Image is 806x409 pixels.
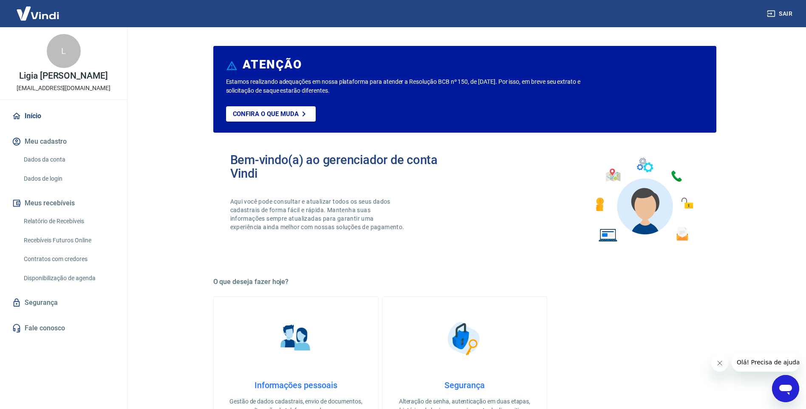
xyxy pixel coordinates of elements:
[230,153,465,180] h2: Bem-vindo(a) ao gerenciador de conta Vindi
[10,293,117,312] a: Segurança
[10,319,117,338] a: Fale conosco
[233,110,299,118] p: Confira o que muda
[711,355,728,372] iframe: Fechar mensagem
[213,278,716,286] h5: O que deseja fazer hoje?
[17,84,110,93] p: [EMAIL_ADDRESS][DOMAIN_NAME]
[5,6,71,13] span: Olá! Precisa de ajuda?
[20,270,117,287] a: Disponibilização de agenda
[230,197,406,231] p: Aqui você pode consultar e atualizar todos os seus dados cadastrais de forma fácil e rápida. Mant...
[226,106,316,122] a: Confira o que muda
[732,353,799,372] iframe: Mensagem da empresa
[765,6,796,22] button: Sair
[243,60,302,69] h6: ATENÇÃO
[47,34,81,68] div: L
[274,317,317,360] img: Informações pessoais
[226,77,608,95] p: Estamos realizando adequações em nossa plataforma para atender a Resolução BCB nº 150, de [DATE]....
[20,213,117,230] a: Relatório de Recebíveis
[10,107,117,125] a: Início
[443,317,486,360] img: Segurança
[10,132,117,151] button: Meu cadastro
[20,151,117,168] a: Dados da conta
[20,232,117,249] a: Recebíveis Futuros Online
[588,153,699,247] img: Imagem de um avatar masculino com diversos icones exemplificando as funcionalidades do gerenciado...
[20,170,117,187] a: Dados de login
[396,380,533,390] h4: Segurança
[19,71,108,80] p: Ligia [PERSON_NAME]
[772,375,799,402] iframe: Botão para abrir a janela de mensagens
[10,194,117,213] button: Meus recebíveis
[10,0,65,26] img: Vindi
[20,250,117,268] a: Contratos com credores
[227,380,365,390] h4: Informações pessoais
